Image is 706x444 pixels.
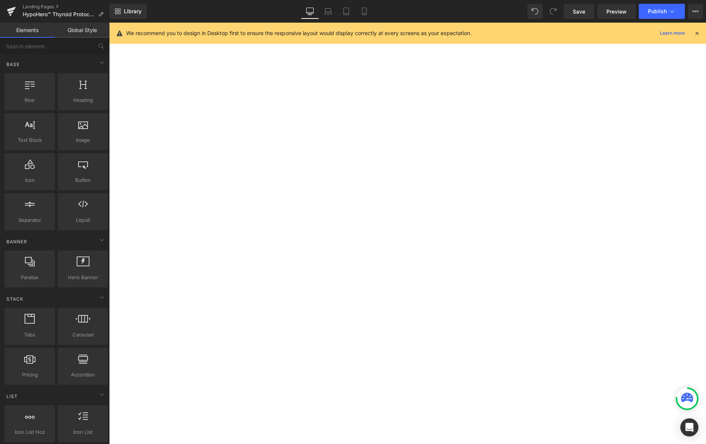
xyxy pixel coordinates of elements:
span: Button [60,176,106,184]
span: Publish [648,8,667,14]
span: Liquid [60,216,106,224]
a: Preview [597,4,636,19]
a: Tablet [337,4,355,19]
span: Separator [7,216,52,224]
span: Preview [606,8,627,15]
span: List [6,393,18,400]
span: Library [124,8,142,15]
a: New Library [109,4,147,19]
span: Carousel [60,331,106,339]
a: Learn more [657,29,688,38]
span: Hero Banner [60,273,106,281]
span: Icon List [60,428,106,436]
span: Icon List Hoz [7,428,52,436]
span: Base [6,61,20,68]
a: Landing Pages [23,4,109,10]
a: Desktop [301,4,319,19]
p: We recommend you to design in Desktop first to ensure the responsive layout would display correct... [126,29,472,37]
a: Global Style [55,23,109,38]
div: Open Intercom Messenger [680,418,698,436]
button: Undo [527,4,543,19]
span: Tabs [7,331,52,339]
span: Save [573,8,585,15]
span: Banner [6,238,28,245]
span: HypoHero™ Thyroid Protocol and Supplements - Thyroid Energy Deficit Duplicate [23,11,95,17]
span: Accordion [60,371,106,379]
a: Laptop [319,4,337,19]
button: Redo [546,4,561,19]
span: Parallax [7,273,52,281]
span: Heading [60,96,106,104]
button: Publish [639,4,685,19]
span: Stack [6,295,24,303]
span: Row [7,96,52,104]
span: Pricing [7,371,52,379]
span: Icon [7,176,52,184]
span: Image [60,136,106,144]
a: Mobile [355,4,373,19]
span: Text Block [7,136,52,144]
button: More [688,4,703,19]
